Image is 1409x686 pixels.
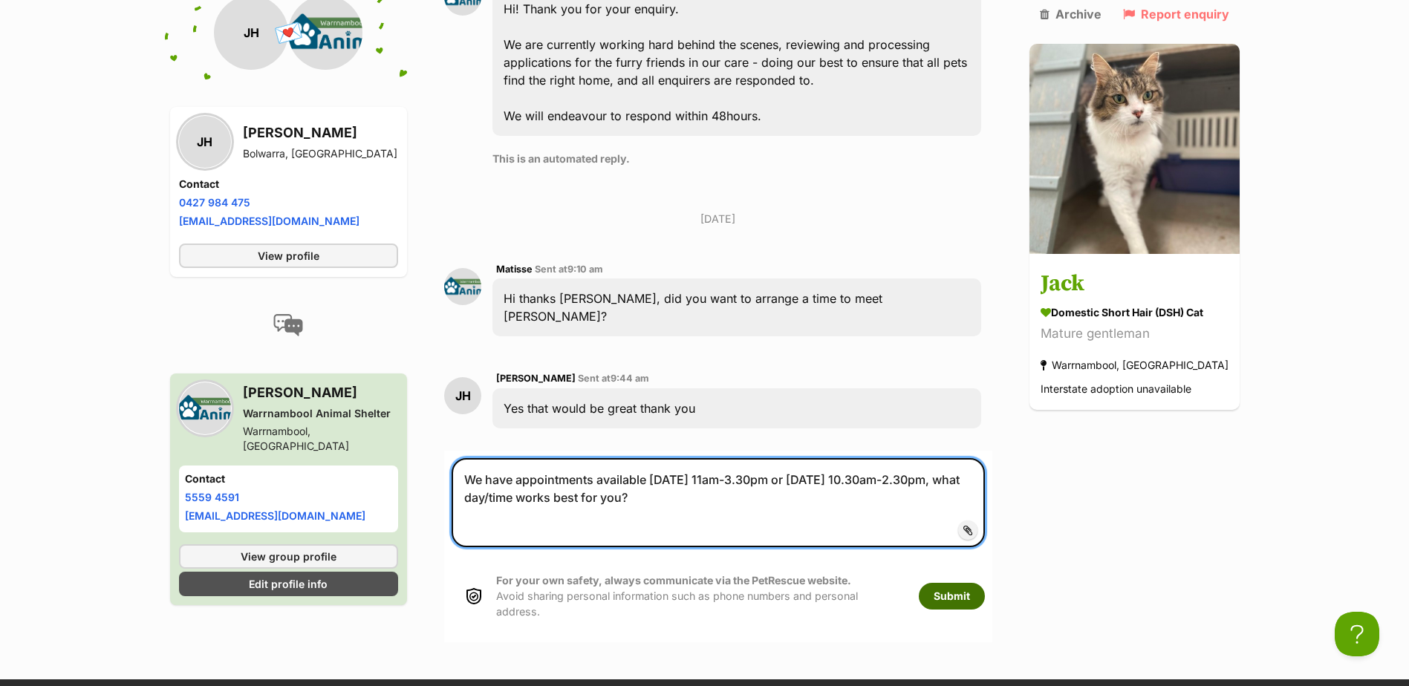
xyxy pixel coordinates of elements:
[1041,355,1229,375] div: Warrnambool, [GEOGRAPHIC_DATA]
[492,388,980,428] div: Yes that would be great thank you
[492,278,980,336] div: Hi thanks [PERSON_NAME], did you want to arrange a time to meet [PERSON_NAME]?
[179,382,231,434] img: Warrnambool Animal Shelter profile pic
[179,544,399,569] a: View group profile
[179,116,231,168] div: JH
[179,215,359,227] a: [EMAIL_ADDRESS][DOMAIN_NAME]
[272,16,305,48] span: 💌
[179,196,250,209] a: 0427 984 475
[1041,324,1229,344] div: Mature gentleman
[611,373,649,384] span: 9:44 am
[1041,382,1191,395] span: Interstate adoption unavailable
[496,264,533,275] span: Matisse
[249,576,328,592] span: Edit profile info
[243,146,397,161] div: Bolwarra, [GEOGRAPHIC_DATA]
[444,268,481,305] img: Matisse profile pic
[179,177,399,192] h4: Contact
[241,549,336,564] span: View group profile
[185,491,239,503] a: 5559 4591
[273,314,303,336] img: conversation-icon-4a6f8262b818ee0b60e3300018af0b2d0b884aa5de6e9bcb8d3d4eeb1a70a7c4.svg
[243,424,399,454] div: Warrnambool, [GEOGRAPHIC_DATA]
[185,509,365,522] a: [EMAIL_ADDRESS][DOMAIN_NAME]
[185,471,393,486] h4: Contact
[243,122,397,143] h3: [PERSON_NAME]
[243,382,399,403] h3: [PERSON_NAME]
[1041,304,1229,320] div: Domestic Short Hair (DSH) Cat
[1041,267,1229,301] h3: Jack
[496,373,576,384] span: [PERSON_NAME]
[496,572,904,620] p: Avoid sharing personal information such as phone numbers and personal address.
[496,574,851,587] strong: For your own safety, always communicate via the PetRescue website.
[179,244,399,268] a: View profile
[444,377,481,414] div: JH
[567,264,603,275] span: 9:10 am
[492,151,980,166] p: This is an automated reply.
[258,248,319,264] span: View profile
[1040,7,1102,21] a: Archive
[243,406,399,421] div: Warrnambool Animal Shelter
[1123,7,1229,21] a: Report enquiry
[1029,43,1240,253] img: Jack
[444,211,992,226] p: [DATE]
[1335,612,1379,656] iframe: Help Scout Beacon - Open
[919,583,985,610] button: Submit
[1029,256,1240,410] a: Jack Domestic Short Hair (DSH) Cat Mature gentleman Warrnambool, [GEOGRAPHIC_DATA] Interstate ado...
[578,373,649,384] span: Sent at
[179,572,399,596] a: Edit profile info
[535,264,603,275] span: Sent at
